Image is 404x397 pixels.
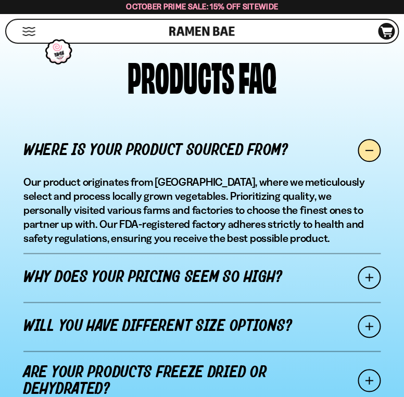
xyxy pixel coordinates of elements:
a: Why does your pricing seem so high? [23,253,381,302]
button: Mobile Menu Trigger [22,27,36,36]
a: Will you have different size options? [23,302,381,351]
div: FAQ [238,58,276,95]
a: Where is your product sourced from? [23,126,381,175]
div: PRODUCTS [128,58,234,95]
span: October Prime Sale: 15% off Sitewide [126,2,278,11]
p: Our product originates from [GEOGRAPHIC_DATA], where we meticulously select and process locally g... [23,175,381,245]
